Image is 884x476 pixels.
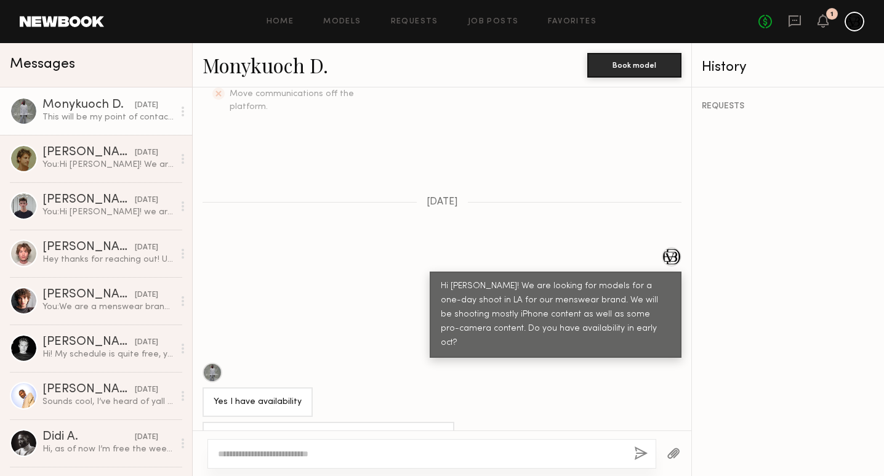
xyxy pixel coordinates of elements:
span: Messages [10,57,75,71]
div: Didi A. [42,431,135,443]
div: [PERSON_NAME] [42,241,135,254]
button: Book model [587,53,681,78]
div: [DATE] [135,242,158,254]
div: [PERSON_NAME] [42,194,135,206]
a: Monykuoch D. [203,52,328,78]
div: You: Hi [PERSON_NAME]! We are looking for models for a one-day shoot in LA for our menswear brand... [42,159,174,171]
div: [PERSON_NAME] [42,384,135,396]
a: Book model [587,59,681,70]
div: 1 [830,11,834,18]
span: Move communications off the platform. [230,90,354,111]
a: Requests [391,18,438,26]
div: Hi [PERSON_NAME]! We are looking for models for a one-day shoot in LA for our menswear brand. We ... [441,280,670,350]
a: Home [267,18,294,26]
div: You: We are a menswear brand looking for models for a one-day shoot in [GEOGRAPHIC_DATA]. We will... [42,301,174,313]
a: Models [323,18,361,26]
div: [DATE] [135,195,158,206]
div: This will be my point of contact [PERSON_NAME][EMAIL_ADDRESS][DOMAIN_NAME] [42,111,174,123]
div: This will be my point of contact [PERSON_NAME][EMAIL_ADDRESS][DOMAIN_NAME] [214,430,443,458]
div: [PERSON_NAME] [42,336,135,349]
div: Monykuoch D. [42,99,135,111]
div: You: Hi [PERSON_NAME]! we are a menswear brand looking for models for a one-day shoot in [GEOGRAP... [42,206,174,218]
span: [DATE] [427,197,458,208]
div: [DATE] [135,147,158,159]
a: Job Posts [468,18,519,26]
div: Sounds cool, I’ve heard of yall before! When & where? What’s the pay rate? [42,396,174,408]
div: [DATE] [135,289,158,301]
div: Hi! My schedule is quite free, you can tell me a date and I'll adjust to that day. Yes, I usually... [42,349,174,360]
div: REQUESTS [702,102,874,111]
div: [DATE] [135,432,158,443]
div: Hi, as of now I’m free the weeks of 9/29 and 10/13 and then outside of that am free all [DATE] an... [42,443,174,455]
div: [DATE] [135,337,158,349]
div: Yes I have availability [214,395,302,409]
div: [DATE] [135,100,158,111]
div: [PERSON_NAME] [42,147,135,159]
a: Favorites [548,18,597,26]
div: [PERSON_NAME] [42,289,135,301]
div: History [702,60,874,75]
div: Hey thanks for reaching out! Unfortunately I am only free the 6th or 7th. Let me know if thatd work! [42,254,174,265]
div: [DATE] [135,384,158,396]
